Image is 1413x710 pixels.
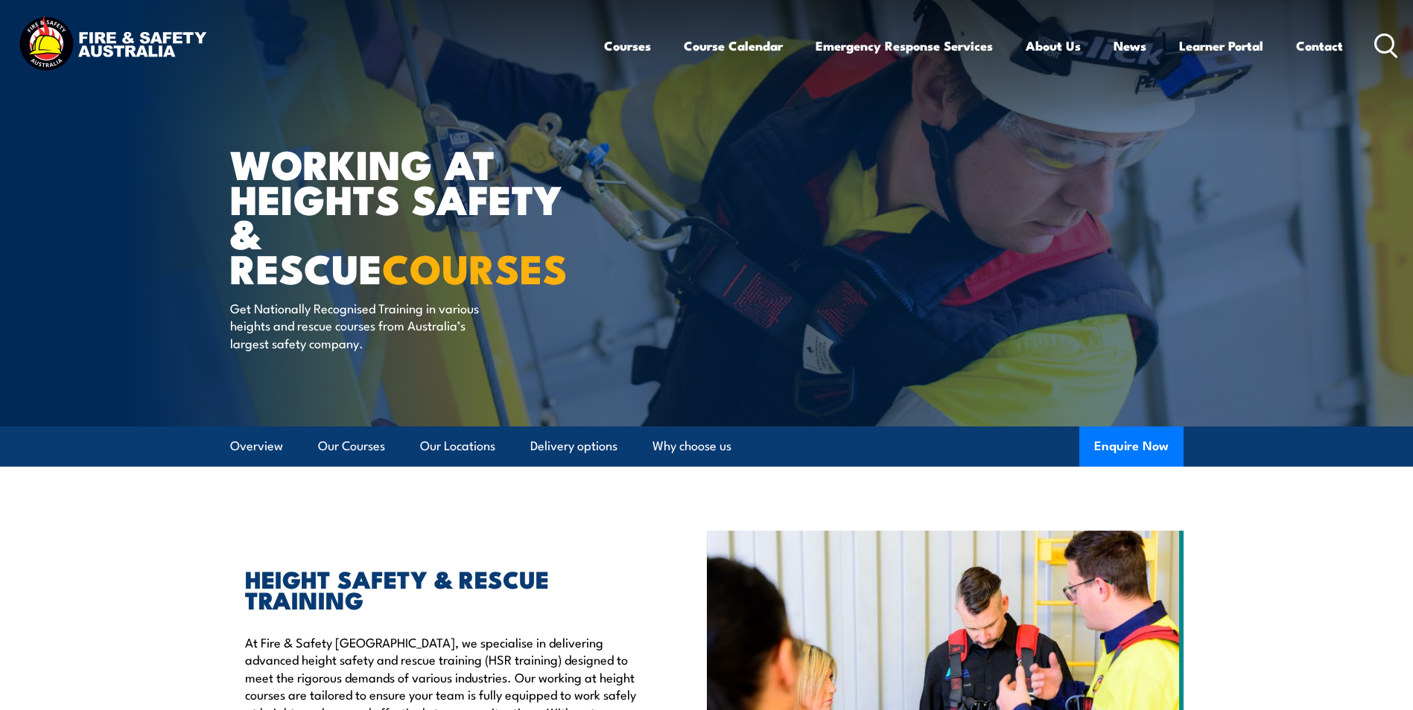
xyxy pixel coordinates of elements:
[652,426,731,466] a: Why choose us
[684,26,783,65] a: Course Calendar
[1114,26,1146,65] a: News
[1026,26,1081,65] a: About Us
[1296,26,1343,65] a: Contact
[816,26,993,65] a: Emergency Response Services
[530,426,617,466] a: Delivery options
[382,236,568,298] strong: COURSES
[230,146,598,285] h1: WORKING AT HEIGHTS SAFETY & RESCUE
[604,26,651,65] a: Courses
[420,426,495,466] a: Our Locations
[1079,426,1184,467] button: Enquire Now
[245,568,638,610] h2: HEIGHT SAFETY & RESCUE TRAINING
[1179,26,1263,65] a: Learner Portal
[230,299,502,351] p: Get Nationally Recognised Training in various heights and rescue courses from Australia’s largest...
[230,426,283,466] a: Overview
[318,426,385,466] a: Our Courses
